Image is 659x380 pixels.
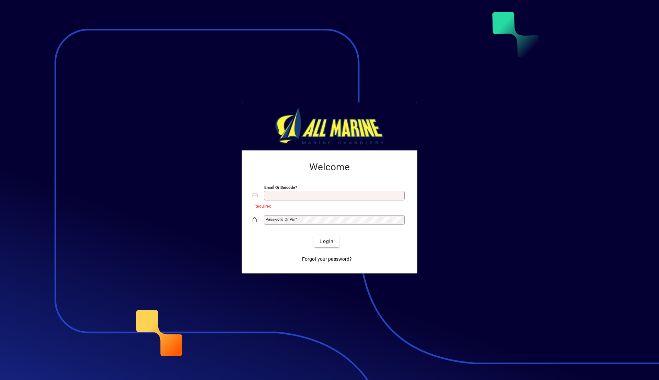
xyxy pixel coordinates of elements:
[320,238,334,245] span: Login
[302,256,352,263] span: Forgot your password?
[254,202,401,209] mat-error: Required
[266,217,295,222] mat-label: Password or Pin
[299,253,355,265] a: Forgot your password?
[314,235,339,247] button: Login
[264,185,295,190] mat-label: Email or Barcode
[253,161,406,173] h2: Welcome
